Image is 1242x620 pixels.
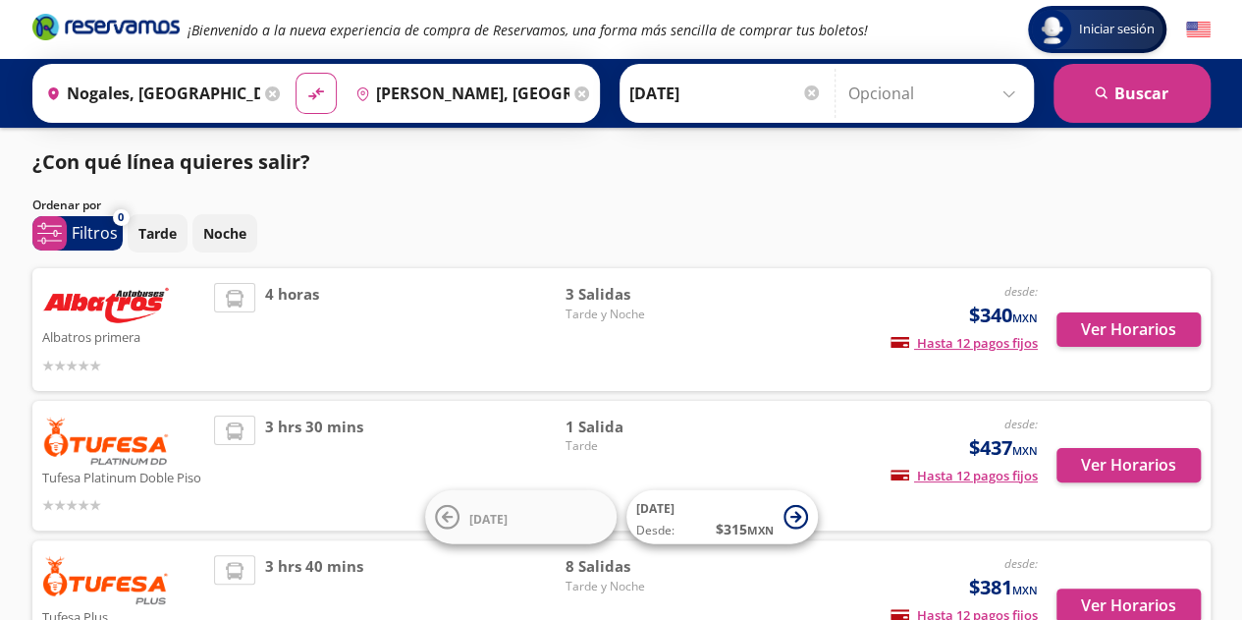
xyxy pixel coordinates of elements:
[565,437,702,455] span: Tarde
[265,416,363,516] span: 3 hrs 30 mins
[42,324,205,348] p: Albatros primera
[565,306,702,323] span: Tarde y Noche
[565,578,702,595] span: Tarde y Noche
[118,209,124,226] span: 0
[38,69,260,118] input: Buscar Origen
[42,283,170,324] img: Albatros primera
[565,555,702,578] span: 8 Salidas
[32,12,180,47] a: Brand Logo
[1186,18,1211,42] button: English
[1071,20,1162,39] span: Iniciar sesión
[72,221,118,245] p: Filtros
[969,301,1038,330] span: $340
[42,465,205,488] p: Tufesa Platinum Doble Piso
[1012,443,1038,458] small: MXN
[42,416,170,465] img: Tufesa Platinum Doble Piso
[969,573,1038,602] span: $381
[265,283,319,376] span: 4 horas
[425,490,617,544] button: [DATE]
[348,69,569,118] input: Buscar Destino
[1012,583,1038,597] small: MXN
[188,21,868,39] em: ¡Bienvenido a la nueva experiencia de compra de Reservamos, una forma más sencilla de comprar tus...
[32,197,101,214] p: Ordenar por
[636,500,675,517] span: [DATE]
[1004,555,1038,572] em: desde:
[629,69,822,118] input: Elegir Fecha
[969,433,1038,463] span: $437
[32,147,310,177] p: ¿Con qué línea quieres salir?
[1053,64,1211,123] button: Buscar
[891,467,1038,484] span: Hasta 12 pagos fijos
[716,519,774,539] span: $ 315
[203,223,246,244] p: Noche
[1056,312,1201,347] button: Ver Horarios
[1004,416,1038,432] em: desde:
[138,223,177,244] p: Tarde
[42,555,170,604] img: Tufesa Plus
[636,522,675,539] span: Desde:
[32,12,180,41] i: Brand Logo
[1004,283,1038,300] em: desde:
[565,283,702,306] span: 3 Salidas
[891,334,1038,352] span: Hasta 12 pagos fijos
[848,69,1024,118] input: Opcional
[1012,310,1038,325] small: MXN
[128,214,188,253] button: Tarde
[32,216,123,251] button: 0Filtros
[626,490,818,544] button: [DATE]Desde:$315MXN
[565,416,702,438] span: 1 Salida
[192,214,257,253] button: Noche
[469,510,508,527] span: [DATE]
[747,523,774,537] small: MXN
[1056,448,1201,482] button: Ver Horarios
